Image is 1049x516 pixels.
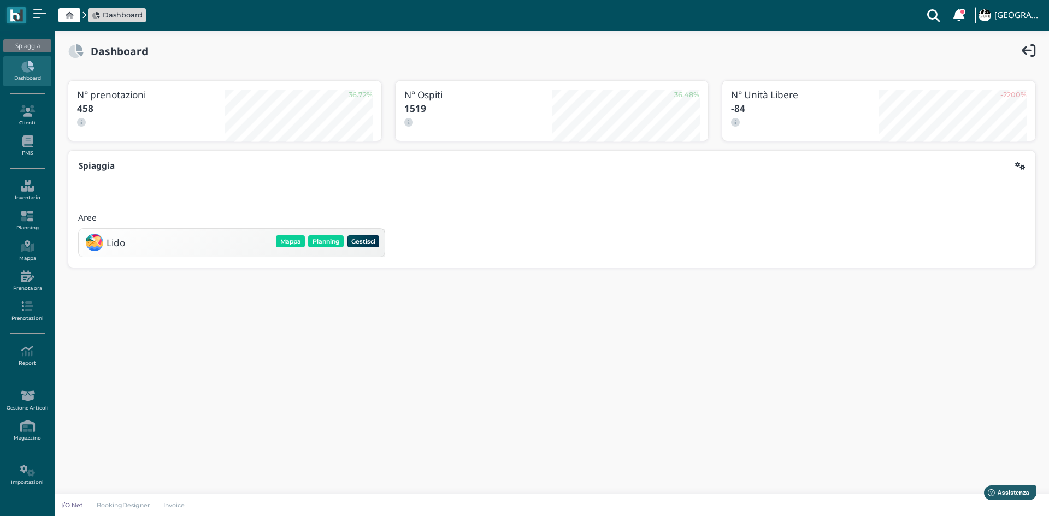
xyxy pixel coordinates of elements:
button: Planning [308,235,344,247]
a: Prenotazioni [3,296,51,326]
b: -84 [731,102,745,115]
img: ... [979,9,991,21]
h2: Dashboard [84,45,148,57]
img: logo [10,9,22,22]
a: PMS [3,131,51,161]
iframe: Help widget launcher [971,482,1040,507]
h4: Aree [78,213,97,223]
button: Gestisci [347,235,380,247]
span: Dashboard [103,10,143,20]
h4: [GEOGRAPHIC_DATA] [994,11,1042,20]
a: Clienti [3,100,51,131]
a: Planning [3,206,51,236]
a: Dashboard [92,10,143,20]
h3: N° Unità Libere [731,90,879,100]
a: Inventario [3,175,51,205]
a: Prenota ora [3,266,51,296]
a: Dashboard [3,56,51,86]
span: Assistenza [32,9,72,17]
h3: N° prenotazioni [77,90,225,100]
div: Spiaggia [3,39,51,52]
h3: Lido [107,238,125,248]
a: ... [GEOGRAPHIC_DATA] [977,2,1042,28]
b: 1519 [404,102,426,115]
b: Spiaggia [79,160,115,171]
button: Mappa [276,235,305,247]
a: Mappa [3,236,51,266]
h3: N° Ospiti [404,90,552,100]
b: 458 [77,102,93,115]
